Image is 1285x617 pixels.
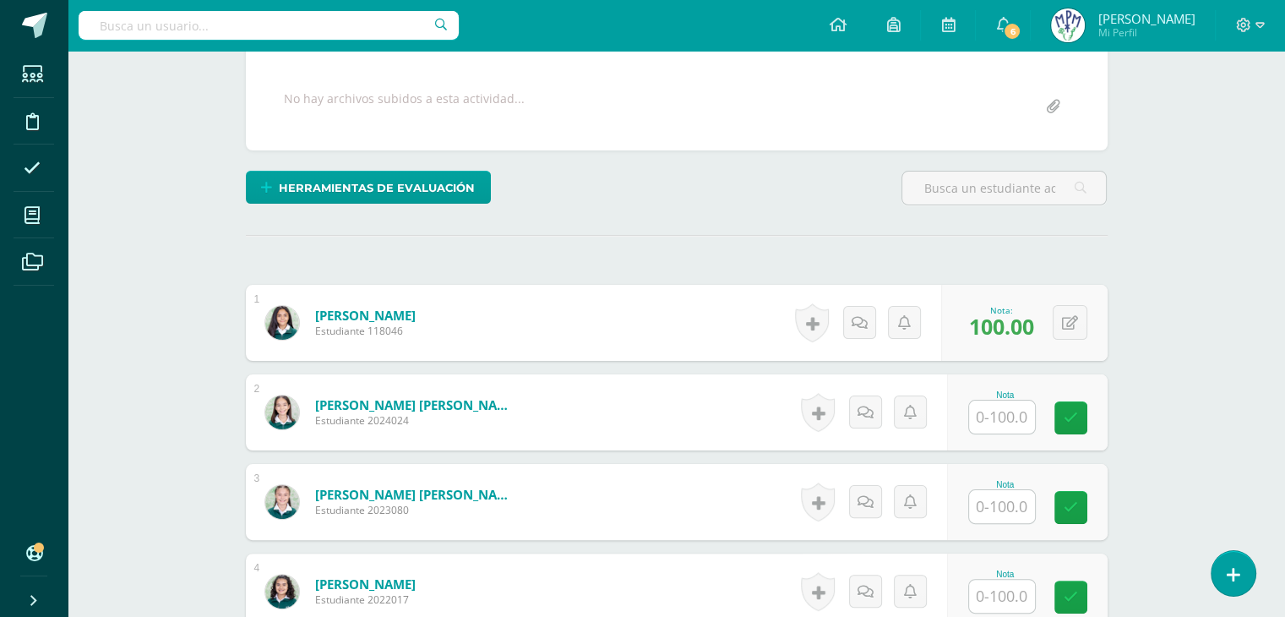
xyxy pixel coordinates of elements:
input: Busca un estudiante aquí... [902,172,1106,205]
span: 6 [1003,22,1021,41]
a: [PERSON_NAME] [315,307,416,324]
div: Nota: [969,304,1034,316]
img: 3232ae5a7a9416813035f46ca6e7c746.png [265,396,299,429]
a: Herramientas de evaluación [246,171,491,204]
span: Estudiante 2022017 [315,592,416,607]
span: Herramientas de evaluación [279,172,475,204]
span: Mi Perfil [1097,25,1195,40]
span: Estudiante 118046 [315,324,416,338]
input: 0-100.0 [969,401,1035,434]
img: 35c97c105cbb8ee69ac3b2a8efe4402d.png [265,575,299,609]
div: Nota [968,480,1043,489]
div: Nota [968,390,1043,400]
input: 0-100.0 [969,580,1035,613]
img: 4266ff741dbddb66229eba12e2650b66.png [265,485,299,519]
span: 100.00 [969,312,1034,341]
div: Nota [968,570,1043,579]
a: [PERSON_NAME] [PERSON_NAME] [315,486,518,503]
a: [PERSON_NAME] [315,576,416,592]
span: Estudiante 2024024 [315,413,518,428]
img: 25015d6c49a5a6564cc7757376dc025e.png [1051,8,1085,42]
span: [PERSON_NAME] [1097,10,1195,27]
a: [PERSON_NAME] [PERSON_NAME] [315,396,518,413]
div: No hay archivos subidos a esta actividad... [284,90,525,123]
input: 0-100.0 [969,490,1035,523]
input: Busca un usuario... [79,11,459,40]
span: Estudiante 2023080 [315,503,518,517]
img: 5d3b8acb28032ea1d10d3e7e5cda37e9.png [265,306,299,340]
